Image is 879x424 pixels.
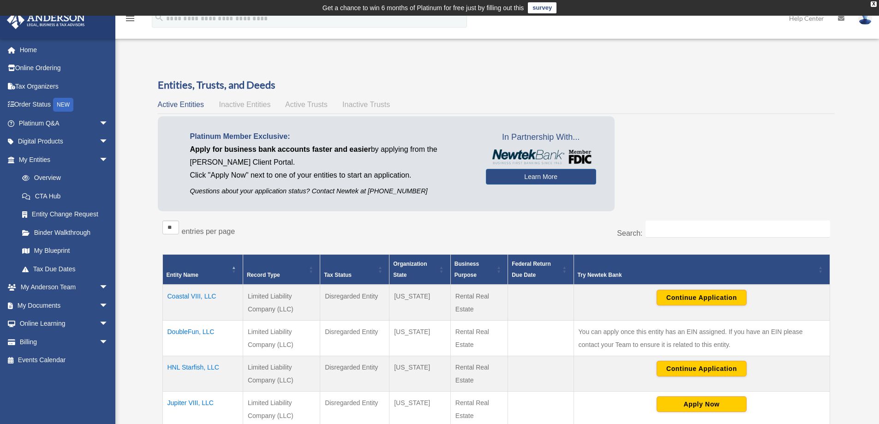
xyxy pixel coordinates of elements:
td: DoubleFun, LLC [162,321,243,356]
span: Active Entities [158,101,204,108]
td: Rental Real Estate [450,285,508,321]
td: [US_STATE] [389,321,451,356]
span: arrow_drop_down [99,278,118,297]
span: Record Type [247,272,280,278]
th: Federal Return Due Date: Activate to sort [508,255,574,285]
th: Record Type: Activate to sort [243,255,320,285]
a: Entity Change Request [13,205,118,224]
span: arrow_drop_down [99,132,118,151]
a: My Anderson Teamarrow_drop_down [6,278,122,297]
div: Try Newtek Bank [578,269,816,281]
label: entries per page [182,227,235,235]
td: HNL Starfish, LLC [162,356,243,392]
td: Disregarded Entity [320,285,389,321]
label: Search: [617,229,642,237]
th: Business Purpose: Activate to sort [450,255,508,285]
a: Tax Due Dates [13,260,118,278]
th: Try Newtek Bank : Activate to sort [574,255,830,285]
a: Binder Walkthrough [13,223,118,242]
td: Rental Real Estate [450,321,508,356]
th: Entity Name: Activate to invert sorting [162,255,243,285]
span: arrow_drop_down [99,150,118,169]
a: Billingarrow_drop_down [6,333,122,351]
td: Disregarded Entity [320,321,389,356]
span: Active Trusts [285,101,328,108]
div: NEW [53,98,73,112]
p: Click "Apply Now" next to one of your entities to start an application. [190,169,472,182]
button: Continue Application [657,290,747,305]
h3: Entities, Trusts, and Deeds [158,78,835,92]
a: Tax Organizers [6,77,122,96]
td: Rental Real Estate [450,356,508,392]
a: Events Calendar [6,351,122,370]
span: arrow_drop_down [99,114,118,133]
span: Federal Return Due Date [512,261,551,278]
a: Order StatusNEW [6,96,122,114]
span: Business Purpose [454,261,479,278]
span: arrow_drop_down [99,296,118,315]
td: Disregarded Entity [320,356,389,392]
span: Apply for business bank accounts faster and easier [190,145,371,153]
td: Limited Liability Company (LLC) [243,356,320,392]
a: Online Learningarrow_drop_down [6,315,122,333]
img: User Pic [858,12,872,25]
a: Home [6,41,122,59]
a: My Documentsarrow_drop_down [6,296,122,315]
p: Questions about your application status? Contact Newtek at [PHONE_NUMBER] [190,185,472,197]
a: survey [528,2,556,13]
span: Inactive Trusts [342,101,390,108]
td: [US_STATE] [389,356,451,392]
th: Organization State: Activate to sort [389,255,451,285]
img: Anderson Advisors Platinum Portal [4,11,88,29]
td: [US_STATE] [389,285,451,321]
i: menu [125,13,136,24]
span: arrow_drop_down [99,315,118,334]
th: Tax Status: Activate to sort [320,255,389,285]
td: Limited Liability Company (LLC) [243,285,320,321]
a: Online Ordering [6,59,122,78]
span: Tax Status [324,272,352,278]
a: menu [125,16,136,24]
img: NewtekBankLogoSM.png [490,149,592,164]
i: search [154,12,164,23]
p: Platinum Member Exclusive: [190,130,472,143]
span: arrow_drop_down [99,333,118,352]
td: You can apply once this entity has an EIN assigned. If you have an EIN please contact your Team t... [574,321,830,356]
a: Digital Productsarrow_drop_down [6,132,122,151]
span: Inactive Entities [219,101,270,108]
span: Entity Name [167,272,198,278]
div: Get a chance to win 6 months of Platinum for free just by filling out this [323,2,524,13]
a: Learn More [486,169,596,185]
button: Apply Now [657,396,747,412]
td: Coastal VIII, LLC [162,285,243,321]
td: Limited Liability Company (LLC) [243,321,320,356]
p: by applying from the [PERSON_NAME] Client Portal. [190,143,472,169]
span: Organization State [393,261,427,278]
a: CTA Hub [13,187,118,205]
a: My Blueprint [13,242,118,260]
a: Platinum Q&Aarrow_drop_down [6,114,122,132]
span: In Partnership With... [486,130,596,145]
a: My Entitiesarrow_drop_down [6,150,118,169]
button: Continue Application [657,361,747,376]
div: close [871,1,877,7]
a: Overview [13,169,113,187]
